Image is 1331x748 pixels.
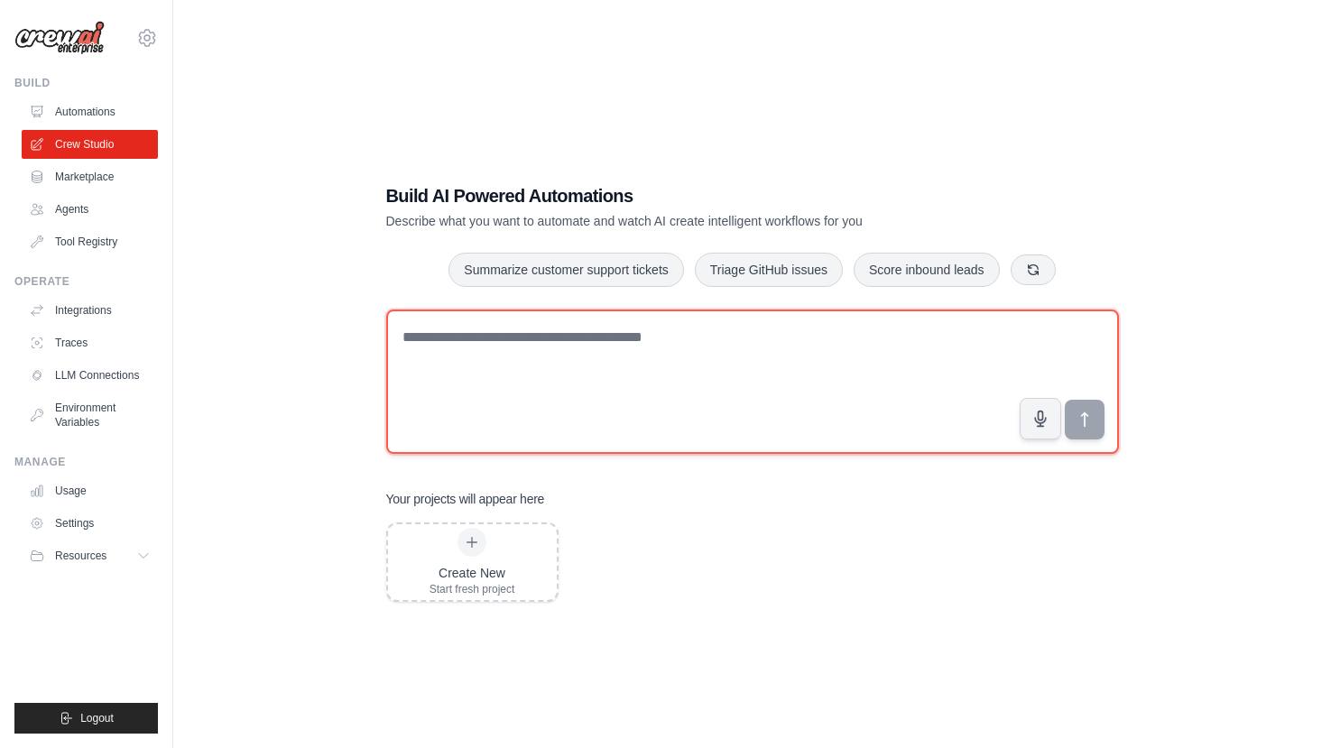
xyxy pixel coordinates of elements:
div: Build [14,76,158,90]
iframe: Chat Widget [1241,661,1331,748]
div: Operate [14,274,158,289]
button: Triage GitHub issues [695,253,843,287]
a: Environment Variables [22,393,158,437]
h1: Build AI Powered Automations [386,183,993,208]
a: Integrations [22,296,158,325]
button: Summarize customer support tickets [448,253,683,287]
a: Automations [22,97,158,126]
h3: Your projects will appear here [386,490,545,508]
span: Logout [80,711,114,725]
button: Score inbound leads [854,253,1000,287]
div: Start fresh project [430,582,515,596]
button: Logout [14,703,158,734]
a: Crew Studio [22,130,158,159]
div: Create New [430,564,515,582]
button: Get new suggestions [1011,254,1056,285]
a: Marketplace [22,162,158,191]
a: LLM Connections [22,361,158,390]
img: Logo [14,21,105,55]
span: Resources [55,549,106,563]
a: Agents [22,195,158,224]
button: Click to speak your automation idea [1020,398,1061,439]
div: Manage [14,455,158,469]
a: Traces [22,328,158,357]
a: Tool Registry [22,227,158,256]
button: Resources [22,541,158,570]
a: Settings [22,509,158,538]
a: Usage [22,476,158,505]
p: Describe what you want to automate and watch AI create intelligent workflows for you [386,212,993,230]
